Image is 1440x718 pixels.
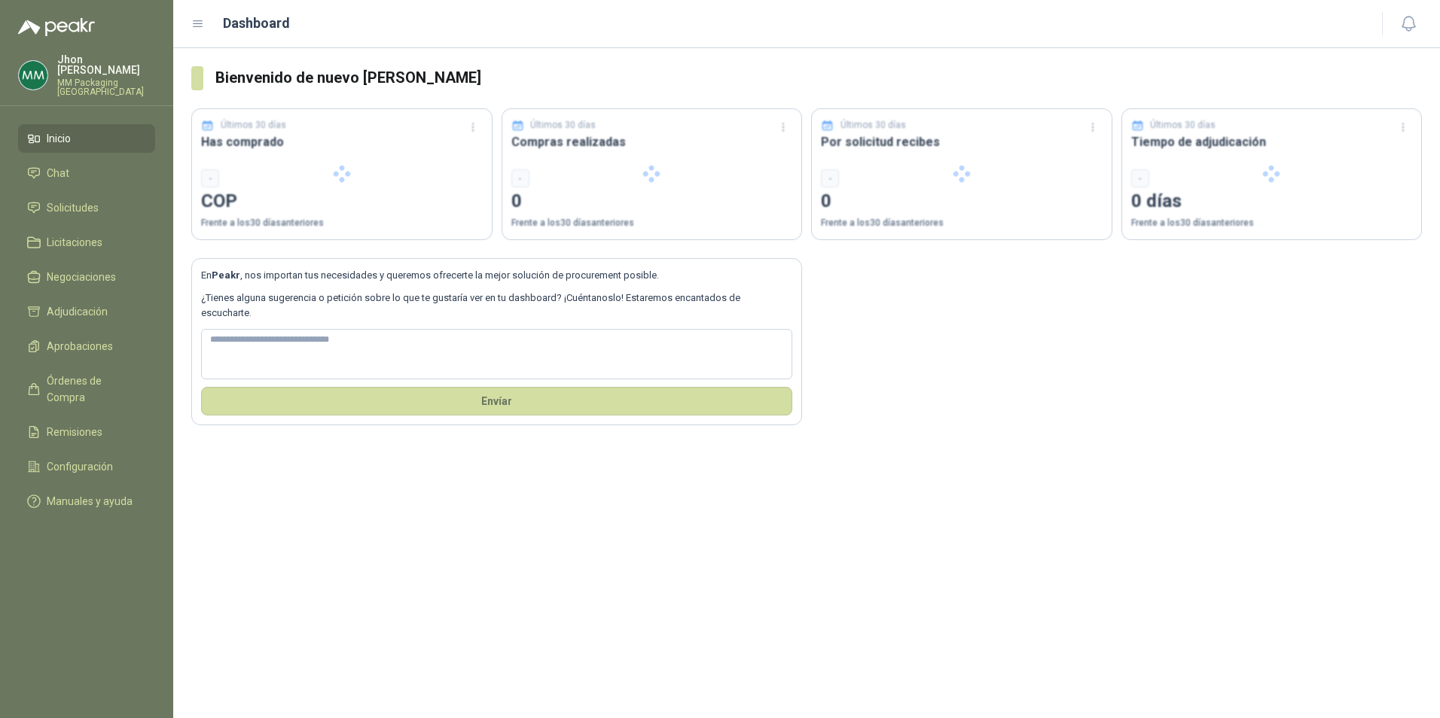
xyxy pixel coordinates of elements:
[212,269,240,281] b: Peakr
[18,159,155,187] a: Chat
[18,18,95,36] img: Logo peakr
[47,165,69,181] span: Chat
[215,66,1422,90] h3: Bienvenido de nuevo [PERSON_NAME]
[47,199,99,216] span: Solicitudes
[47,424,102,440] span: Remisiones
[223,13,290,34] h1: Dashboard
[18,418,155,446] a: Remisiones
[18,124,155,153] a: Inicio
[57,54,155,75] p: Jhon [PERSON_NAME]
[18,332,155,361] a: Aprobaciones
[18,228,155,257] a: Licitaciones
[18,193,155,222] a: Solicitudes
[18,452,155,481] a: Configuración
[47,458,113,475] span: Configuración
[18,367,155,412] a: Órdenes de Compra
[47,338,113,354] span: Aprobaciones
[47,234,102,251] span: Licitaciones
[201,291,792,321] p: ¿Tienes alguna sugerencia o petición sobre lo que te gustaría ver en tu dashboard? ¡Cuéntanoslo! ...
[47,373,141,406] span: Órdenes de Compra
[47,303,108,320] span: Adjudicación
[18,297,155,326] a: Adjudicación
[201,387,792,415] button: Envíar
[18,487,155,516] a: Manuales y ayuda
[47,493,133,510] span: Manuales y ayuda
[47,130,71,147] span: Inicio
[19,61,47,90] img: Company Logo
[18,263,155,291] a: Negociaciones
[47,269,116,285] span: Negociaciones
[57,78,155,96] p: MM Packaging [GEOGRAPHIC_DATA]
[201,268,792,283] p: En , nos importan tus necesidades y queremos ofrecerte la mejor solución de procurement posible.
